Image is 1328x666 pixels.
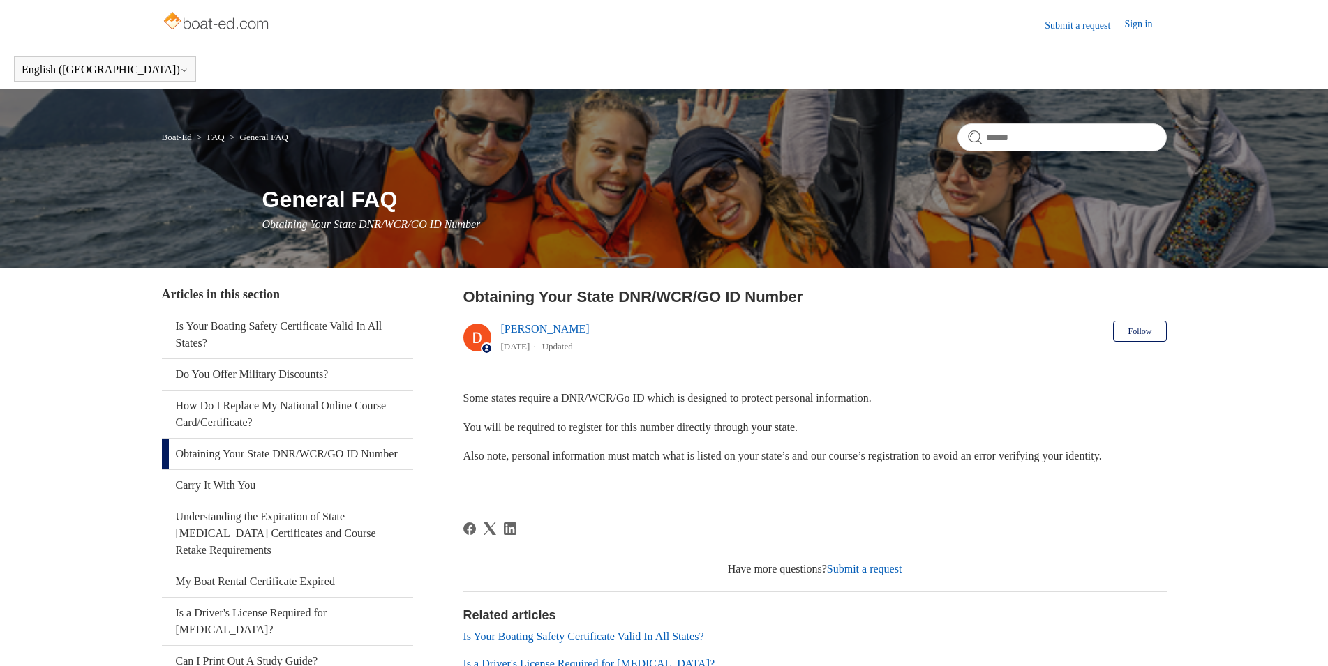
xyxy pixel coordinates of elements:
span: Obtaining Your State DNR/WCR/GO ID Number [262,218,481,230]
img: Boat-Ed Help Center home page [162,8,273,36]
time: 03/01/2024, 16:50 [501,341,530,351]
li: Updated [542,341,573,351]
li: FAQ [194,132,227,142]
a: My Boat Rental Certificate Expired [162,566,413,597]
svg: Share this page on Facebook [463,522,476,535]
a: X Corp [484,522,496,535]
span: Some states require a DNR/WCR/Go ID which is designed to protect personal information. [463,392,872,404]
a: Submit a request [1045,18,1124,33]
a: Submit a request [827,563,902,575]
a: Is Your Boating Safety Certificate Valid In All States? [463,630,704,642]
a: Obtaining Your State DNR/WCR/GO ID Number [162,439,413,469]
input: Search [957,123,1167,151]
h2: Related articles [463,606,1167,625]
a: LinkedIn [504,522,516,535]
div: Live chat [1281,619,1318,656]
a: Do You Offer Military Discounts? [162,359,413,390]
a: General FAQ [240,132,288,142]
div: Have more questions? [463,561,1167,577]
li: Boat-Ed [162,132,195,142]
svg: Share this page on LinkedIn [504,522,516,535]
a: [PERSON_NAME] [501,323,590,335]
a: Carry It With You [162,470,413,501]
a: Understanding the Expiration of State [MEDICAL_DATA] Certificates and Course Retake Requirements [162,501,413,566]
span: You will be required to register for this number directly through your state. [463,421,798,433]
li: General FAQ [227,132,288,142]
button: English ([GEOGRAPHIC_DATA]) [22,63,188,76]
a: Boat-Ed [162,132,192,142]
span: Articles in this section [162,287,280,301]
svg: Share this page on X Corp [484,522,496,535]
a: FAQ [207,132,225,142]
a: Facebook [463,522,476,535]
a: Sign in [1124,17,1166,33]
a: Is Your Boating Safety Certificate Valid In All States? [162,311,413,358]
h2: Obtaining Your State DNR/WCR/GO ID Number [463,285,1167,308]
a: Is a Driver's License Required for [MEDICAL_DATA]? [162,598,413,645]
a: How Do I Replace My National Online Course Card/Certificate? [162,391,413,438]
button: Follow Article [1113,321,1166,342]
h1: General FAQ [262,183,1167,216]
span: Also note, personal information must match what is listed on your state’s and our course’s regist... [463,450,1102,462]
